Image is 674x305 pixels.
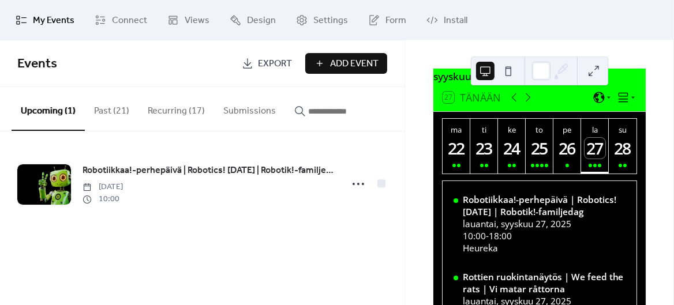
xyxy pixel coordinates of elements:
a: Design [221,5,284,36]
div: 23 [474,138,495,159]
button: Add Event [305,53,387,74]
span: Robotiikkaa!-perhepäivä | Robotics! [DATE] | Robotik!-familjedag [83,164,335,178]
span: Install [444,14,467,28]
button: Upcoming (1) [12,87,85,131]
span: Add Event [330,57,379,71]
a: Views [159,5,218,36]
a: Settings [287,5,357,36]
span: Settings [313,14,348,28]
div: 24 [501,138,522,159]
button: ke24 [498,119,526,174]
div: 28 [612,138,633,159]
span: 10:00 [463,230,486,242]
a: My Events [7,5,83,36]
button: la27 [581,119,609,174]
div: la [585,125,605,135]
div: Robotiikkaa!-perhepäivä | Robotics! [DATE] | Robotik!-familjedag [463,194,626,218]
span: 18:00 [489,230,512,242]
div: ma [446,125,467,135]
div: pe [557,125,578,135]
a: Robotiikkaa!-perhepäivä | Robotics! [DATE] | Robotik!-familjedag [83,163,335,178]
button: to25 [526,119,553,174]
button: Submissions [214,87,285,130]
button: su28 [609,119,636,174]
button: Past (21) [85,87,138,130]
a: Export [233,53,301,74]
div: syyskuu 2025 [433,69,646,84]
span: Export [258,57,292,71]
div: 25 [529,138,550,159]
div: to [529,125,550,135]
div: ke [501,125,522,135]
span: My Events [33,14,74,28]
div: ti [474,125,495,135]
a: Form [360,5,415,36]
span: Design [247,14,276,28]
span: Form [385,14,406,28]
div: lauantai, syyskuu 27, 2025 [463,218,626,230]
button: ti23 [470,119,498,174]
div: 26 [557,138,578,159]
div: 27 [585,138,605,159]
span: [DATE] [83,181,123,193]
div: Heureka [463,242,626,254]
span: 10:00 [83,193,123,205]
div: Rottien ruokintanäytös | We feed the rats | Vi matar råttorna [463,271,626,295]
span: - [486,230,489,242]
button: Recurring (17) [138,87,214,130]
div: 22 [446,138,467,159]
a: Connect [86,5,156,36]
div: su [612,125,633,135]
button: ma22 [443,119,470,174]
span: Events [17,51,57,77]
button: pe26 [553,119,581,174]
span: Views [185,14,209,28]
a: Install [418,5,476,36]
span: Connect [112,14,147,28]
